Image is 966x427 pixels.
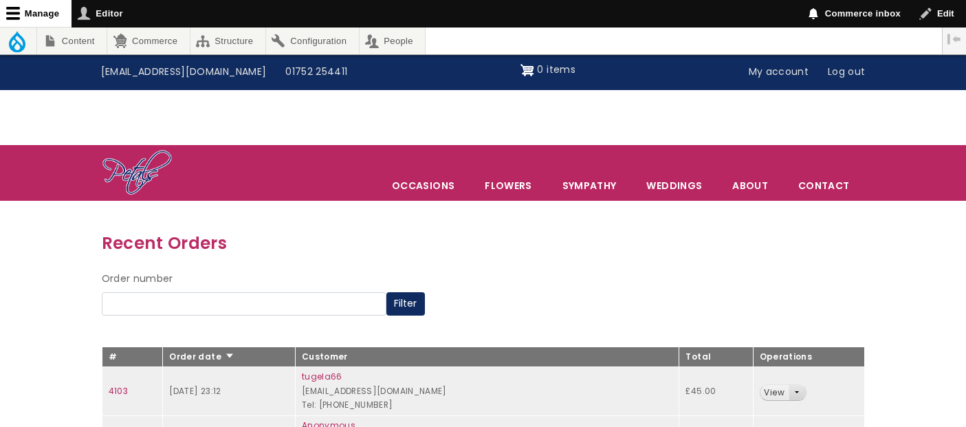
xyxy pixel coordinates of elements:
[276,59,357,85] a: 01752 254411
[386,292,425,316] button: Filter
[784,171,864,200] a: Contact
[107,28,189,54] a: Commerce
[190,28,265,54] a: Structure
[266,28,359,54] a: Configuration
[169,351,234,362] a: Order date
[91,59,276,85] a: [EMAIL_ADDRESS][DOMAIN_NAME]
[295,367,679,416] td: [EMAIL_ADDRESS][DOMAIN_NAME] Tel: [PHONE_NUMBER]
[102,230,865,256] h3: Recent Orders
[679,347,753,367] th: Total
[520,59,575,81] a: Shopping cart 0 items
[102,149,173,197] img: Home
[360,28,426,54] a: People
[679,367,753,416] td: £45.00
[632,171,716,200] span: Weddings
[739,59,819,85] a: My account
[537,63,575,76] span: 0 items
[818,59,875,85] a: Log out
[102,271,173,287] label: Order number
[37,28,107,54] a: Content
[169,385,221,397] time: [DATE] 23:12
[295,347,679,367] th: Customer
[302,371,342,382] a: tugela66
[753,347,864,367] th: Operations
[109,385,128,397] a: 4103
[943,28,966,51] button: Vertical orientation
[377,171,469,200] span: Occasions
[718,171,782,200] a: About
[102,347,163,367] th: #
[548,171,631,200] a: Sympathy
[520,59,534,81] img: Shopping cart
[760,385,789,401] a: View
[470,171,546,200] a: Flowers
